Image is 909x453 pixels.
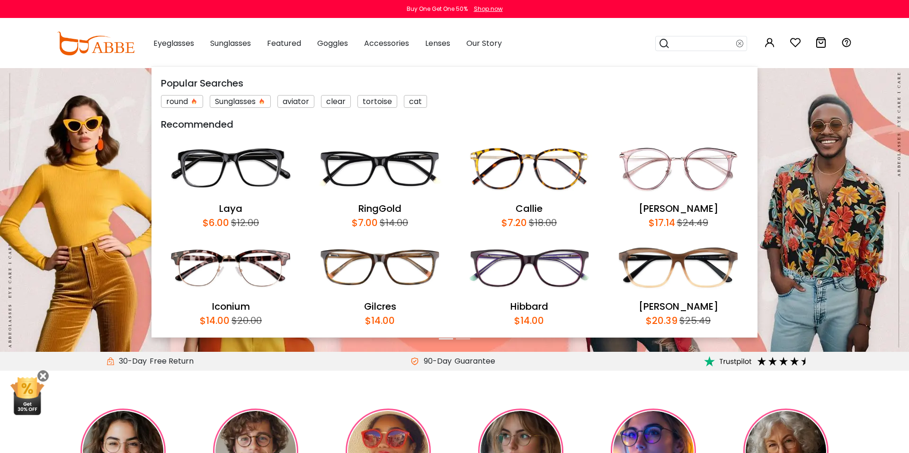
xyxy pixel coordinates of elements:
[474,5,503,13] div: Shop now
[358,202,401,215] a: RingGold
[510,300,548,313] a: Hibbard
[364,38,409,49] span: Accessories
[352,216,378,230] div: $7.00
[639,300,718,313] a: [PERSON_NAME]
[310,235,450,300] img: Gilcres
[161,76,748,90] div: Popular Searches
[378,216,408,230] div: $14.00
[459,136,599,201] img: Callie
[404,95,427,108] div: cat
[469,5,503,13] a: Shop now
[200,314,230,328] div: $14.00
[212,300,250,313] a: Iconium
[114,356,147,367] span: 30-Day
[277,95,314,108] div: aviator
[677,314,711,328] div: $25.49
[407,5,468,13] div: Buy One Get One 50%
[425,38,450,49] span: Lenses
[639,202,718,215] a: [PERSON_NAME]
[675,216,708,230] div: $24.49
[267,38,301,49] span: Featured
[161,117,748,131] div: Recommended
[365,314,395,328] div: $14.00
[459,235,599,300] img: Hibbard
[321,95,351,108] div: clear
[419,356,452,367] span: 90-Day
[210,38,251,49] span: Sunglasses
[357,95,397,108] div: tortoise
[57,32,134,55] img: abbeglasses.com
[161,235,301,300] img: Iconium
[646,314,677,328] div: $20.39
[452,356,498,367] div: Guarantee
[364,300,396,313] a: Gilcres
[527,216,557,230] div: $18.00
[153,38,194,49] span: Eyeglasses
[210,95,271,108] div: Sunglasses
[608,235,748,300] img: Sonia
[230,314,262,328] div: $20.00
[161,136,301,201] img: Laya
[317,38,348,49] span: Goggles
[501,216,527,230] div: $7.20
[147,356,196,367] div: Free Return
[310,136,450,201] img: RingGold
[229,216,259,230] div: $12.00
[608,136,748,201] img: Naomi
[466,38,502,49] span: Our Story
[514,314,544,328] div: $14.00
[9,377,45,415] img: mini welcome offer
[161,95,203,108] div: round
[649,216,675,230] div: $17.14
[516,202,543,215] a: Callie
[203,216,229,230] div: $6.00
[219,202,242,215] a: Laya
